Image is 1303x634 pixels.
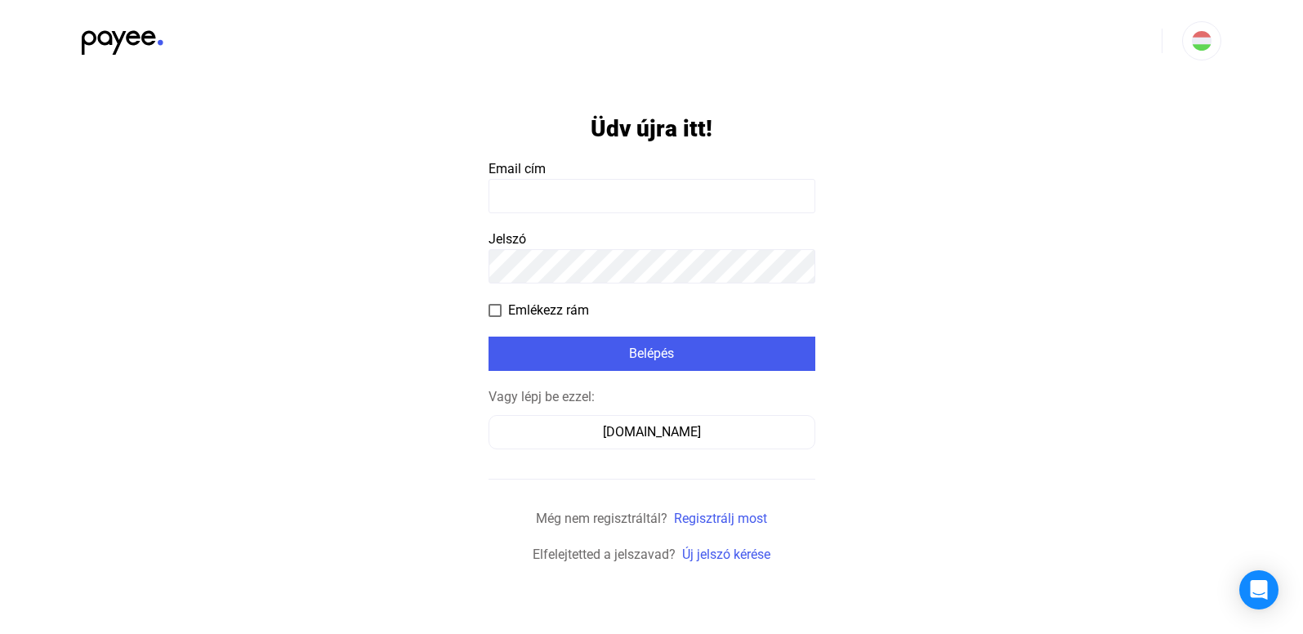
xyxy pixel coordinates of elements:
span: Elfelejtetted a jelszavad? [533,547,676,562]
a: [DOMAIN_NAME] [489,424,815,440]
div: [DOMAIN_NAME] [494,422,810,442]
img: HU [1192,31,1212,51]
h1: Üdv újra itt! [591,114,712,143]
span: Jelszó [489,231,526,247]
div: Belépés [493,344,810,364]
button: Belépés [489,337,815,371]
div: Vagy lépj be ezzel: [489,387,815,407]
div: Open Intercom Messenger [1239,570,1278,609]
button: [DOMAIN_NAME] [489,415,815,449]
span: Még nem regisztráltál? [536,511,667,526]
a: Új jelszó kérése [682,547,770,562]
span: Email cím [489,161,546,176]
span: Emlékezz rám [508,301,589,320]
a: Regisztrálj most [674,511,767,526]
button: HU [1182,21,1221,60]
img: black-payee-blue-dot.svg [82,21,163,55]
